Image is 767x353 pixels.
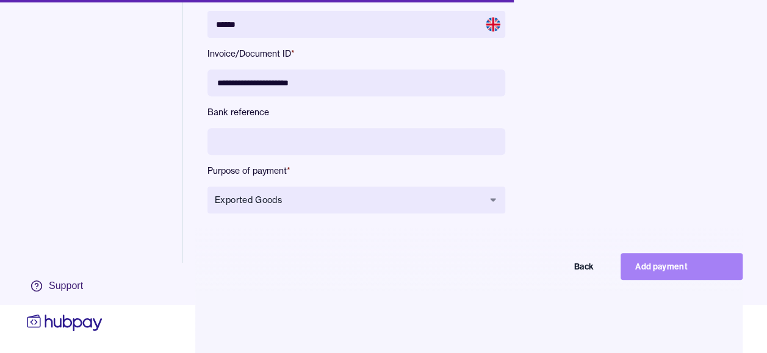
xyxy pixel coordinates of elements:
[215,194,483,206] span: Exported Goods
[486,253,608,280] button: Back
[207,106,505,118] label: Bank reference
[49,279,83,293] div: Support
[207,48,505,60] label: Invoice/Document ID
[621,253,743,280] button: Add payment
[24,273,105,299] a: Support
[207,165,505,177] label: Purpose of payment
